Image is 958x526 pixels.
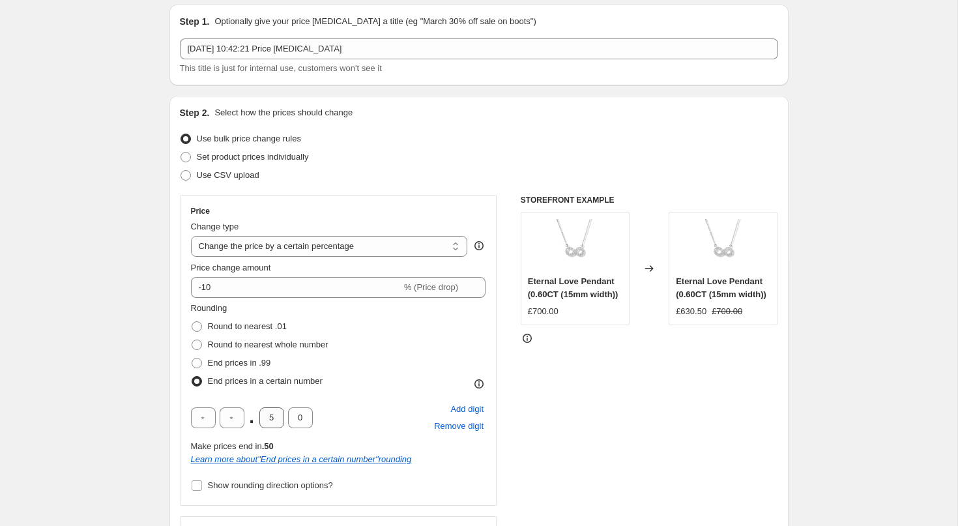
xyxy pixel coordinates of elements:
[191,222,239,231] span: Change type
[191,454,412,464] i: Learn more about " End prices in a certain number " rounding
[191,441,274,451] span: Make prices end in
[220,407,244,428] input: ﹡
[180,63,382,73] span: This title is just for internal use, customers won't see it
[208,480,333,490] span: Show rounding direction options?
[404,282,458,292] span: % (Price drop)
[528,276,618,299] span: Eternal Love Pendant (0.60CT (15mm width))
[191,407,216,428] input: ﹡
[434,420,484,433] span: Remove digit
[450,403,484,416] span: Add digit
[549,219,601,271] img: Infinity-III_80x.jpg
[191,303,227,313] span: Rounding
[208,358,271,368] span: End prices in .99
[712,305,742,318] strike: £700.00
[676,276,766,299] span: Eternal Love Pendant (0.60CT (15mm width))
[214,106,353,119] p: Select how the prices should change
[472,239,486,252] div: help
[197,152,309,162] span: Set product prices individually
[180,38,778,59] input: 30% off holiday sale
[288,407,313,428] input: ﹡
[208,376,323,386] span: End prices in a certain number
[191,206,210,216] h3: Price
[262,441,274,451] b: .50
[180,15,210,28] h2: Step 1.
[432,418,486,435] button: Remove placeholder
[191,277,401,298] input: -15
[180,106,210,119] h2: Step 2.
[528,305,559,318] div: £700.00
[259,407,284,428] input: ﹡
[197,134,301,143] span: Use bulk price change rules
[208,321,287,331] span: Round to nearest .01
[448,401,486,418] button: Add placeholder
[521,195,778,205] h6: STOREFRONT EXAMPLE
[248,407,255,428] span: .
[697,219,749,271] img: Infinity-III_80x.jpg
[676,305,706,318] div: £630.50
[197,170,259,180] span: Use CSV upload
[191,454,412,464] a: Learn more about"End prices in a certain number"rounding
[214,15,536,28] p: Optionally give your price [MEDICAL_DATA] a title (eg "March 30% off sale on boots")
[191,263,271,272] span: Price change amount
[208,340,328,349] span: Round to nearest whole number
